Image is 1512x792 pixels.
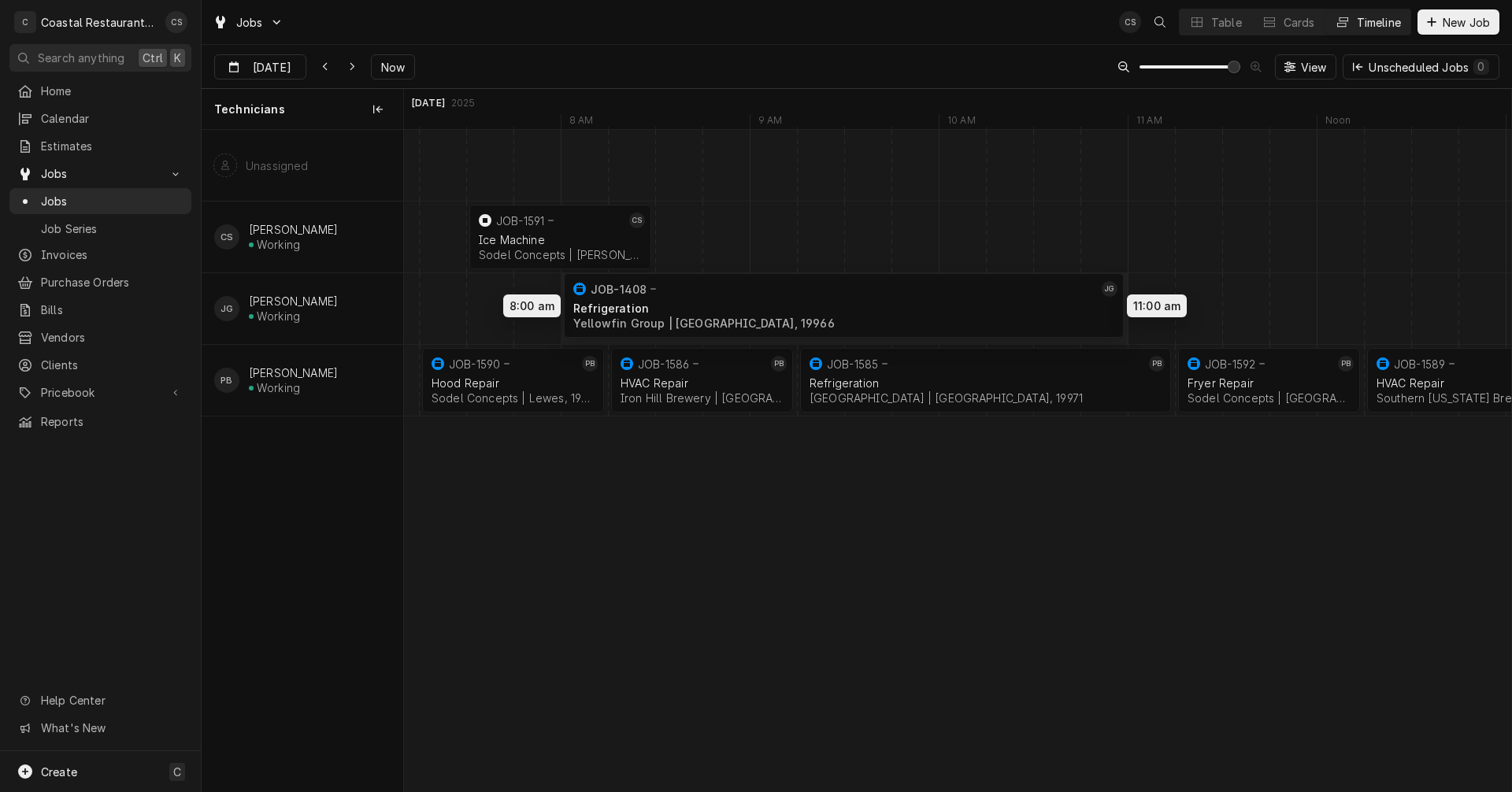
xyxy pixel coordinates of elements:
div: Sodel Concepts | [GEOGRAPHIC_DATA], 19944 [1188,391,1351,405]
div: Timeline [1357,14,1401,31]
span: Job Series [41,220,183,237]
div: Hood Repair [432,376,595,390]
span: K [174,50,181,66]
div: PB [771,356,787,372]
div: 11 AM [1128,114,1170,131]
div: Fryer Repair [1188,376,1351,390]
span: Invoices [41,246,183,263]
a: Vendors [9,324,191,350]
span: Help Center [41,692,182,709]
span: Reports [41,413,183,430]
span: Estimates [41,138,183,154]
a: Go to What's New [9,715,191,741]
span: New Job [1440,14,1493,31]
a: Reports [9,409,191,435]
a: Calendar [9,105,191,131]
div: Phill Blush's Avatar [1149,356,1165,372]
div: Coastal Restaurant Repair [41,14,157,31]
div: Phill Blush's Avatar [771,356,787,372]
div: Table [1211,14,1242,31]
div: Refrigeration [810,376,1162,390]
div: Noon [1317,114,1359,131]
div: Chris Sockriter's Avatar [1119,11,1141,33]
a: Estimates [9,133,191,159]
span: Jobs [41,165,160,182]
a: Go to Help Center [9,687,191,713]
div: Sodel Concepts | [PERSON_NAME][GEOGRAPHIC_DATA], 19930 [479,248,642,261]
div: left [202,130,403,791]
div: C [14,11,36,33]
div: Unassigned [246,159,309,172]
span: Vendors [41,329,183,346]
div: [DATE] [412,97,445,109]
div: [PERSON_NAME] [249,366,338,379]
button: Now [371,54,415,80]
div: James Gatton's Avatar [214,296,239,321]
div: [PERSON_NAME] [249,294,338,308]
div: Phill Blush's Avatar [582,356,598,372]
div: Chris Sockriter's Avatar [629,213,645,228]
a: Jobs [9,188,191,214]
span: Pricebook [41,384,160,401]
span: Create [41,765,77,779]
div: JOB-1589 [1394,357,1445,371]
span: Ctrl [143,50,163,66]
div: 0 [1477,58,1486,75]
span: Technicians [214,102,285,117]
div: JOB-1592 [1205,357,1255,371]
div: PB [1149,356,1165,372]
div: Phill Blush's Avatar [214,368,239,393]
div: JOB-1585 [827,357,878,371]
a: Bills [9,297,191,323]
div: Chris Sockriter's Avatar [214,224,239,250]
div: CS [629,213,645,228]
div: Phill Blush's Avatar [1338,356,1354,372]
div: CS [165,11,187,33]
span: C [173,764,181,780]
a: Invoices [9,242,191,268]
div: CS [1119,11,1141,33]
a: Purchase Orders [9,269,191,295]
span: Jobs [236,14,263,31]
span: Purchase Orders [41,274,183,291]
span: Calendar [41,110,183,127]
div: Working [257,309,300,323]
div: 8 AM [561,114,602,131]
div: PB [1338,356,1354,372]
a: Job Series [9,216,191,242]
div: PB [582,356,598,372]
div: Iron Hill Brewery | [GEOGRAPHIC_DATA], 19971 [621,391,784,405]
a: Go to Jobs [206,9,290,35]
div: 10 AM [939,114,984,131]
button: Open search [1147,9,1173,35]
div: JOB-1590 [449,357,500,371]
span: Jobs [41,193,183,209]
button: Unscheduled Jobs0 [1343,54,1499,80]
a: Clients [9,352,191,378]
a: Home [9,78,191,104]
div: Working [257,238,300,251]
a: Go to Jobs [9,161,191,187]
div: CS [214,224,239,250]
div: HVAC Repair [621,376,784,390]
div: Unscheduled Jobs [1369,59,1489,76]
span: Clients [41,357,183,373]
div: [GEOGRAPHIC_DATA] | [GEOGRAPHIC_DATA], 19971 [810,391,1162,405]
div: Chris Sockriter's Avatar [165,11,187,33]
span: View [1298,59,1330,76]
div: [PERSON_NAME] [249,223,338,236]
div: JG [214,296,239,321]
span: Now [378,59,408,76]
div: Technicians column. SPACE for context menu [202,89,403,130]
button: Search anythingCtrlK [9,44,191,72]
div: 9 AM [750,114,791,131]
div: Working [257,381,300,394]
span: What's New [41,720,182,736]
div: Ice Machine [479,233,642,246]
span: Home [41,83,183,99]
span: Search anything [38,50,124,66]
div: 2025 [451,97,476,109]
div: Cards [1284,14,1315,31]
button: View [1275,54,1337,80]
span: Bills [41,302,183,318]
